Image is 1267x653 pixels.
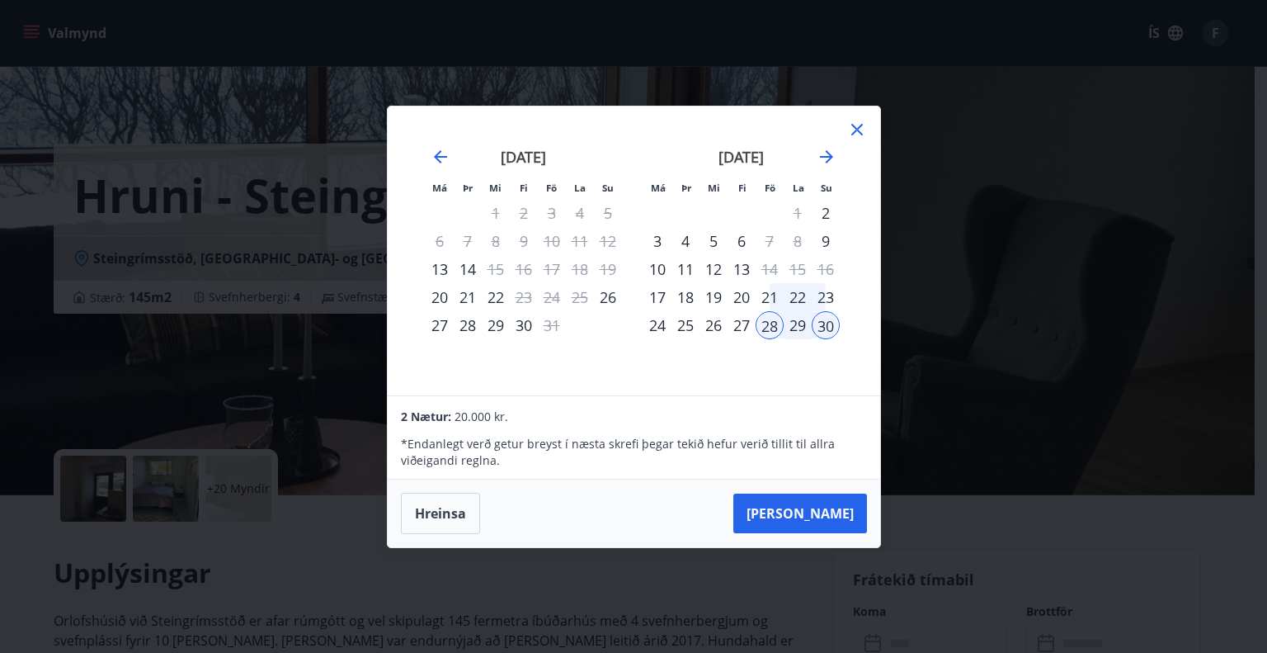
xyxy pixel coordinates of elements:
[671,227,699,255] div: 4
[454,255,482,283] div: 14
[594,283,622,311] td: Choose sunnudagur, 26. október 2025 as your check-in date. It’s available.
[566,283,594,311] td: Not available. laugardagur, 25. október 2025
[594,227,622,255] td: Not available. sunnudagur, 12. október 2025
[594,283,622,311] div: Aðeins innritun í boði
[671,283,699,311] td: Choose þriðjudagur, 18. nóvember 2025 as your check-in date. It’s available.
[812,199,840,227] td: Choose sunnudagur, 2. nóvember 2025 as your check-in date. It’s available.
[454,311,482,339] div: 28
[463,182,473,194] small: Þr
[482,283,510,311] td: Choose miðvikudagur, 22. október 2025 as your check-in date. It’s available.
[681,182,691,194] small: Þr
[728,227,756,255] td: Choose fimmtudagur, 6. nóvember 2025 as your check-in date. It’s available.
[699,227,728,255] td: Choose miðvikudagur, 5. nóvember 2025 as your check-in date. It’s available.
[699,227,728,255] div: 5
[793,182,804,194] small: La
[643,311,671,339] div: 24
[643,283,671,311] td: Choose mánudagur, 17. nóvember 2025 as your check-in date. It’s available.
[812,227,840,255] td: Choose sunnudagur, 9. nóvember 2025 as your check-in date. It’s available.
[401,436,866,469] p: * Endanlegt verð getur breyst í næsta skrefi þegar tekið hefur verið tillit til allra viðeigandi ...
[671,255,699,283] td: Choose þriðjudagur, 11. nóvember 2025 as your check-in date. It’s available.
[812,199,840,227] div: Aðeins innritun í boði
[784,199,812,227] td: Not available. laugardagur, 1. nóvember 2025
[454,311,482,339] td: Choose þriðjudagur, 28. október 2025 as your check-in date. It’s available.
[520,182,528,194] small: Fi
[756,227,784,255] td: Choose föstudagur, 7. nóvember 2025 as your check-in date. It’s available.
[482,255,510,283] div: Aðeins útritun í boði
[671,255,699,283] div: 11
[812,311,840,339] div: 30
[784,283,812,311] td: Choose laugardagur, 22. nóvember 2025 as your check-in date. It’s available.
[699,255,728,283] div: 12
[671,283,699,311] div: 18
[407,126,860,376] div: Calendar
[489,182,502,194] small: Mi
[756,311,784,339] div: 28
[510,311,538,339] td: Choose fimmtudagur, 30. október 2025 as your check-in date. It’s available.
[671,311,699,339] td: Choose þriðjudagur, 25. nóvember 2025 as your check-in date. It’s available.
[426,283,454,311] div: Aðeins innritun í boði
[756,227,784,255] div: Aðeins útritun í boði
[651,182,666,194] small: Má
[728,311,756,339] div: 27
[602,182,614,194] small: Su
[482,227,510,255] td: Not available. miðvikudagur, 8. október 2025
[812,311,840,339] td: Selected as end date. sunnudagur, 30. nóvember 2025
[566,199,594,227] td: Not available. laugardagur, 4. október 2025
[821,182,832,194] small: Su
[501,147,546,167] strong: [DATE]
[510,283,538,311] td: Choose fimmtudagur, 23. október 2025 as your check-in date. It’s available.
[454,255,482,283] td: Choose þriðjudagur, 14. október 2025 as your check-in date. It’s available.
[426,283,454,311] td: Choose mánudagur, 20. október 2025 as your check-in date. It’s available.
[671,227,699,255] td: Choose þriðjudagur, 4. nóvember 2025 as your check-in date. It’s available.
[643,283,671,311] div: Aðeins innritun í boði
[510,283,538,311] div: Aðeins útritun í boði
[756,311,784,339] td: Selected as start date. föstudagur, 28. nóvember 2025
[728,283,756,311] div: 20
[699,311,728,339] div: 26
[699,255,728,283] td: Choose miðvikudagur, 12. nóvember 2025 as your check-in date. It’s available.
[482,283,510,311] div: 22
[454,283,482,311] div: 21
[728,311,756,339] td: Choose fimmtudagur, 27. nóvember 2025 as your check-in date. It’s available.
[426,255,454,283] div: Aðeins innritun í boði
[482,199,510,227] td: Not available. miðvikudagur, 1. október 2025
[510,199,538,227] td: Not available. fimmtudagur, 2. október 2025
[566,255,594,283] td: Not available. laugardagur, 18. október 2025
[426,255,454,283] td: Choose mánudagur, 13. október 2025 as your check-in date. It’s available.
[728,255,756,283] div: 13
[594,255,622,283] td: Not available. sunnudagur, 19. október 2025
[812,255,840,283] td: Not available. sunnudagur, 16. nóvember 2025
[643,311,671,339] td: Choose mánudagur, 24. nóvember 2025 as your check-in date. It’s available.
[401,493,480,534] button: Hreinsa
[401,409,451,424] span: 2 Nætur:
[784,311,812,339] div: 29
[538,255,566,283] td: Not available. föstudagur, 17. október 2025
[671,311,699,339] div: 25
[756,255,784,283] td: Choose föstudagur, 14. nóvember 2025 as your check-in date. It’s available.
[538,311,566,339] div: Aðeins útritun í boði
[643,227,671,255] div: 3
[784,283,812,311] div: 22
[812,283,840,311] div: 23
[482,255,510,283] td: Choose miðvikudagur, 15. október 2025 as your check-in date. It’s available.
[765,182,775,194] small: Fö
[538,199,566,227] td: Not available. föstudagur, 3. október 2025
[728,283,756,311] td: Choose fimmtudagur, 20. nóvember 2025 as your check-in date. It’s available.
[538,283,566,311] td: Not available. föstudagur, 24. október 2025
[756,255,784,283] div: Aðeins útritun í boði
[784,255,812,283] td: Not available. laugardagur, 15. nóvember 2025
[538,311,566,339] td: Choose föstudagur, 31. október 2025 as your check-in date. It’s available.
[426,311,454,339] td: Choose mánudagur, 27. október 2025 as your check-in date. It’s available.
[812,283,840,311] td: Choose sunnudagur, 23. nóvember 2025 as your check-in date. It’s available.
[454,283,482,311] td: Choose þriðjudagur, 21. október 2025 as your check-in date. It’s available.
[574,182,586,194] small: La
[431,147,450,167] div: Move backward to switch to the previous month.
[643,255,671,283] td: Choose mánudagur, 10. nóvember 2025 as your check-in date. It’s available.
[546,182,557,194] small: Fö
[738,182,747,194] small: Fi
[817,147,836,167] div: Move forward to switch to the next month.
[699,283,728,311] div: 19
[454,227,482,255] td: Not available. þriðjudagur, 7. október 2025
[728,227,756,255] div: 6
[482,311,510,339] div: 29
